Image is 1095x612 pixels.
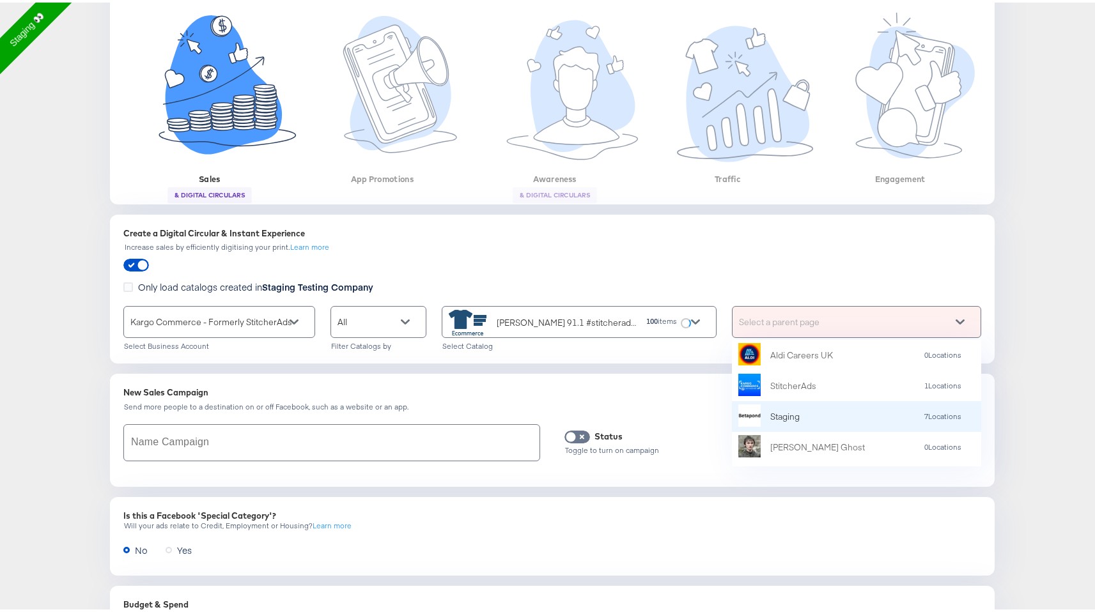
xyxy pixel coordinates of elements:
[646,314,658,323] strong: 100
[924,409,962,418] div: 7 Locations
[732,337,981,368] div: Aldi Careers UK
[564,443,981,452] div: Toggle to turn on campaign
[177,541,192,554] span: Yes
[330,339,426,348] div: Filter Catalogs by
[733,304,981,335] div: Select a parent page
[924,348,962,357] div: 0 Locations
[338,314,347,325] span: All
[770,408,800,420] div: Staging
[262,278,373,291] strong: Staging Testing Company
[924,379,962,388] div: 1 Locations
[770,347,833,359] div: Aldi Careers UK
[732,429,981,460] div: Branny Stark Ghost
[290,240,329,249] a: Learn more
[138,278,373,291] span: Only load catalogs created in
[594,428,623,440] div: Status
[924,440,962,449] div: 0 Locations
[738,432,761,455] img: 304689855_385615520403142_5242734027340630504_n.png
[123,519,981,528] div: Will your ads relate to Credit, Employment or Housing?
[135,541,148,554] span: No
[738,371,761,394] img: 305395451_5460933960671890_5995870507612378208_n.jpg
[738,340,761,363] img: 476425646_1057977839699605_3030611853269919484_n.jpg
[513,188,596,197] span: & DIGITAL CIRCULARS
[130,314,292,325] span: Kargo Commerce - Formerly StitcherAds
[123,339,315,348] div: Select Business Account
[123,225,981,237] div: Create a Digital Circular & Instant Experience
[442,339,717,348] div: Select Catalog
[770,439,865,451] div: [PERSON_NAME] Ghost
[732,460,981,494] div: OHHH HELL NO ain't nobody got time for da o_O
[167,188,251,197] span: & DIGITAL CIRCULARS
[732,368,981,399] div: StitcherAds
[646,314,678,323] div: items
[123,596,981,608] div: Budget & Spend
[123,384,981,396] div: New Sales Campaign
[123,507,981,519] div: Is this a Facebook 'Special Category'?
[770,378,816,390] div: StitcherAds
[124,422,540,458] input: Enter your campaign name
[497,314,636,327] div: [PERSON_NAME] 91.1 #stitcherads #product-catalog #keep
[313,519,352,528] a: Learn more
[124,240,290,249] div: Increase sales by efficiently digitising your print.
[738,402,761,424] img: 355688685_675557457920853_1234206561556987039_n.png
[732,399,981,429] div: Staging
[123,400,981,409] div: Send more people to a destination on or off Facebook, such as a website or an app.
